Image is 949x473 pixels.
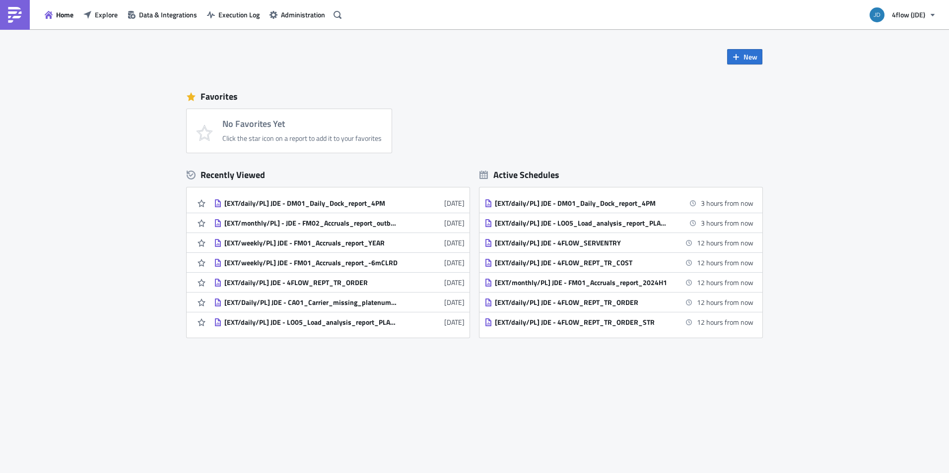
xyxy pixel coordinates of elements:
[222,134,382,143] div: Click the star icon on a report to add it to your favorites
[444,218,465,228] time: 2025-09-17T09:07:14Z
[484,273,753,292] a: [EXT/monthly/PL] JDE - FM01_Accruals_report_2024H112 hours from now
[265,7,330,22] button: Administration
[697,317,753,327] time: 2025-10-01 01:30
[222,119,382,129] h4: No Favorites Yet
[697,297,753,307] time: 2025-10-01 01:30
[214,293,465,312] a: [EXT/Daily/PL] JDE - CA01_Carrier_missing_platenumber[DATE]
[224,318,398,327] div: [EXT/daily/PL] JDE - LO05_Load_analysis_report_PLANT_L048
[495,298,669,307] div: [EXT/daily/PL] JDE - 4FLOW_REPT_TR_ORDER
[727,49,762,64] button: New
[202,7,265,22] button: Execution Log
[224,219,398,228] div: [EXT/monthly/PL] - JDE - FM02_Accruals_report_outbound
[892,9,925,20] span: 4flow (JDE)
[224,278,398,287] div: [EXT/daily/PL] JDE - 4FLOW_REPT_TR_ORDER
[495,258,669,267] div: [EXT/daily/PL] JDE - 4FLOW_REPT_TR_COST
[484,312,753,332] a: [EXT/daily/PL] JDE - 4FLOW_REPT_TR_ORDER_STR12 hours from now
[224,199,398,208] div: [EXT/daily/PL] JDE - DM01_Daily_Dock_report_4PM
[697,257,753,268] time: 2025-10-01 01:15
[495,278,669,287] div: [EXT/monthly/PL] JDE - FM01_Accruals_report_2024H1
[214,233,465,252] a: [EXT/weekly/PL] JDE - FM01_Accruals_report_YEAR[DATE]
[495,199,669,208] div: [EXT/daily/PL] JDE - DM01_Daily_Dock_report_4PM
[484,233,753,252] a: [EXT/daily/PL] JDE - 4FLOW_SERVENTRY12 hours from now
[444,297,465,307] time: 2025-09-17T08:24:37Z
[744,52,757,62] span: New
[444,237,465,248] time: 2025-09-17T09:06:44Z
[484,293,753,312] a: [EXT/daily/PL] JDE - 4FLOW_REPT_TR_ORDER12 hours from now
[123,7,202,22] button: Data & Integrations
[484,213,753,233] a: [EXT/daily/PL] JDE - LO05_Load_analysis_report_PLANT_L0483 hours from now
[864,4,942,26] button: 4flow (JDE)
[495,238,669,247] div: [EXT/daily/PL] JDE - 4FLOW_SERVENTRY
[484,253,753,272] a: [EXT/daily/PL] JDE - 4FLOW_REPT_TR_COST12 hours from now
[479,169,559,180] div: Active Schedules
[701,218,753,228] time: 2025-09-30 16:00
[187,89,762,104] div: Favorites
[281,9,325,20] span: Administration
[224,298,398,307] div: [EXT/Daily/PL] JDE - CA01_Carrier_missing_platenumber
[214,213,465,233] a: [EXT/monthly/PL] - JDE - FM02_Accruals_report_outbound[DATE]
[187,168,470,182] div: Recently Viewed
[701,198,753,208] time: 2025-09-30 16:00
[214,312,465,332] a: [EXT/daily/PL] JDE - LO05_Load_analysis_report_PLANT_L048[DATE]
[697,237,753,248] time: 2025-10-01 01:00
[495,318,669,327] div: [EXT/daily/PL] JDE - 4FLOW_REPT_TR_ORDER_STR
[214,253,465,272] a: [EXT/weekly/PL] JDE - FM01_Accruals_report_-6mCLRD[DATE]
[78,7,123,22] button: Explore
[697,277,753,288] time: 2025-10-01 01:15
[444,277,465,288] time: 2025-09-17T08:35:13Z
[224,238,398,247] div: [EXT/weekly/PL] JDE - FM01_Accruals_report_YEAR
[139,9,197,20] span: Data & Integrations
[444,317,465,327] time: 2025-09-17T08:15:22Z
[218,9,260,20] span: Execution Log
[484,193,753,213] a: [EXT/daily/PL] JDE - DM01_Daily_Dock_report_4PM3 hours from now
[495,219,669,228] div: [EXT/daily/PL] JDE - LO05_Load_analysis_report_PLANT_L048
[869,6,885,23] img: Avatar
[56,9,73,20] span: Home
[7,7,23,23] img: PushMetrics
[224,258,398,267] div: [EXT/weekly/PL] JDE - FM01_Accruals_report_-6mCLRD
[214,273,465,292] a: [EXT/daily/PL] JDE - 4FLOW_REPT_TR_ORDER[DATE]
[40,7,78,22] button: Home
[95,9,118,20] span: Explore
[214,193,465,213] a: [EXT/daily/PL] JDE - DM01_Daily_Dock_report_4PM[DATE]
[444,257,465,268] time: 2025-09-17T09:01:26Z
[444,198,465,208] time: 2025-09-22T08:43:17Z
